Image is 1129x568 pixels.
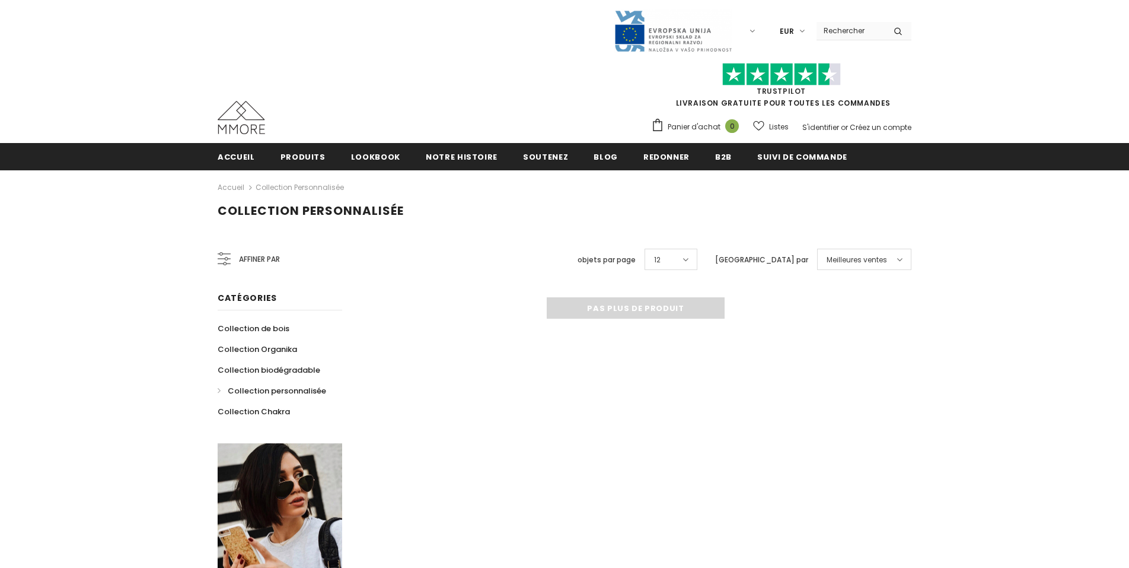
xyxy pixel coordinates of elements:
span: 0 [725,119,739,133]
span: Accueil [218,151,255,163]
img: Javni Razpis [614,9,732,53]
a: Collection Organika [218,339,297,360]
span: Collection personnalisée [228,385,326,396]
a: Panier d'achat 0 [651,118,745,136]
span: or [841,122,848,132]
span: Notre histoire [426,151,497,163]
a: Collection biodégradable [218,360,320,380]
span: Listes [769,121,789,133]
span: Collection de bois [218,323,289,334]
a: Accueil [218,143,255,170]
a: Javni Razpis [614,26,732,36]
span: Blog [594,151,618,163]
span: Collection biodégradable [218,364,320,376]
img: Cas MMORE [218,101,265,134]
span: Redonner [643,151,690,163]
span: Suivi de commande [757,151,847,163]
a: Collection personnalisée [256,182,344,192]
img: Faites confiance aux étoiles pilotes [722,63,841,86]
span: Affiner par [239,253,280,266]
a: Suivi de commande [757,143,847,170]
span: LIVRAISON GRATUITE POUR TOUTES LES COMMANDES [651,68,911,108]
a: Produits [280,143,326,170]
span: B2B [715,151,732,163]
a: S'identifier [802,122,839,132]
a: Collection de bois [218,318,289,339]
span: Lookbook [351,151,400,163]
a: Listes [753,116,789,137]
span: EUR [780,26,794,37]
a: Blog [594,143,618,170]
a: Créez un compte [850,122,911,132]
a: TrustPilot [757,86,806,96]
span: 12 [654,254,661,266]
label: objets par page [578,254,636,266]
label: [GEOGRAPHIC_DATA] par [715,254,808,266]
a: soutenez [523,143,568,170]
a: Redonner [643,143,690,170]
span: Collection Chakra [218,406,290,417]
span: soutenez [523,151,568,163]
a: B2B [715,143,732,170]
input: Search Site [817,22,885,39]
span: Collection Organika [218,344,297,355]
span: Meilleures ventes [827,254,887,266]
span: Panier d'achat [668,121,720,133]
a: Accueil [218,180,244,195]
span: Collection personnalisée [218,202,404,219]
a: Collection personnalisée [218,380,326,401]
a: Notre histoire [426,143,497,170]
a: Collection Chakra [218,401,290,422]
span: Catégories [218,292,277,304]
span: Produits [280,151,326,163]
a: Lookbook [351,143,400,170]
